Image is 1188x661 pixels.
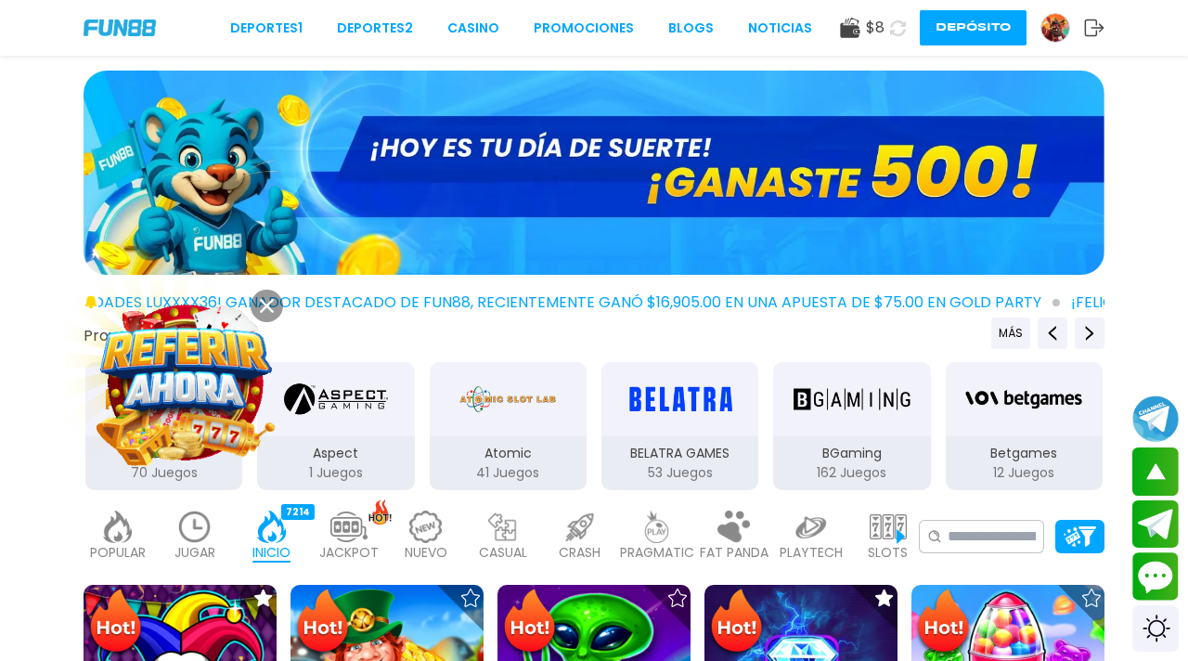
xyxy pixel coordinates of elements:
[499,587,560,659] img: Hot
[991,318,1030,349] button: Previous providers
[639,511,676,543] img: pragmatic_light.webp
[868,543,908,563] p: SLOTS
[430,444,587,463] p: Atomic
[1075,318,1104,349] button: Next providers
[84,71,1104,275] img: GANASTE 500
[94,291,278,474] img: Image Link
[562,511,599,543] img: crash_light.webp
[85,444,242,463] p: 3Oaks
[250,360,421,492] button: Aspect
[773,444,930,463] p: BGaming
[253,511,291,543] img: home_active.webp
[484,511,522,543] img: casual_light.webp
[1041,14,1069,42] img: Avatar
[407,511,445,543] img: new_light.webp
[479,543,527,563] p: CASUAL
[430,463,587,483] p: 41 Juegos
[620,543,694,563] p: PRAGMATIC
[668,19,714,38] a: BLOGS
[766,360,937,492] button: BGaming
[621,373,738,425] img: BELATRA GAMES
[1132,447,1179,496] button: scroll up
[174,543,215,563] p: JUGAR
[368,499,392,525] img: hot
[78,360,250,492] button: 3Oaks
[773,463,930,483] p: 162 Juegos
[946,463,1103,483] p: 12 Juegos
[284,373,388,425] img: Aspect
[257,463,414,483] p: 1 Juegos
[85,463,242,483] p: 70 Juegos
[780,543,843,563] p: PLAYTECH
[866,17,885,39] span: $ 8
[601,444,758,463] p: BELATRA GAMES
[176,511,213,543] img: recent_light.webp
[85,587,146,659] img: Hot
[1132,605,1179,652] div: Switch theme
[257,444,414,463] p: Aspect
[700,543,768,563] p: FAT PANDA
[601,463,758,483] p: 53 Juegos
[84,19,156,35] img: Company Logo
[281,504,315,520] div: 7214
[748,19,812,38] a: NOTICIAS
[1064,526,1096,546] img: Platform Filter
[1038,318,1067,349] button: Previous providers
[534,19,634,38] a: Promociones
[447,19,499,38] a: CASINO
[559,543,600,563] p: CRASH
[456,373,560,425] img: Atomic
[870,511,907,543] img: slots_light.webp
[716,511,753,543] img: fat_panda_light.webp
[1132,395,1179,443] button: Join telegram channel
[793,511,830,543] img: playtech_light.webp
[99,511,136,543] img: popular_light.webp
[594,360,766,492] button: BELATRA GAMES
[252,543,291,563] p: INICIO
[913,587,974,659] img: Hot
[84,326,242,345] button: Proveedores de juego
[920,10,1027,45] button: Depósito
[794,373,910,425] img: BGaming
[1132,552,1179,601] button: Contact customer service
[965,373,1082,425] img: Betgames
[292,587,353,659] img: Hot
[938,360,1110,492] button: Betgames
[1040,13,1084,43] a: Avatar
[46,292,1060,314] span: ¡FELICIDADES luxxxx36! GANADOR DESTACADO DE FUN88, RECIENTEMENTE GANÓ $16,905.00 EN UNA APUESTA D...
[319,543,379,563] p: JACKPOT
[230,19,303,38] a: Deportes1
[337,19,413,38] a: Deportes2
[90,543,146,563] p: POPULAR
[330,511,368,543] img: jackpot_light.webp
[405,543,447,563] p: NUEVO
[422,360,594,492] button: Atomic
[946,444,1103,463] p: Betgames
[1132,500,1179,549] button: Join telegram
[706,587,767,659] img: Hot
